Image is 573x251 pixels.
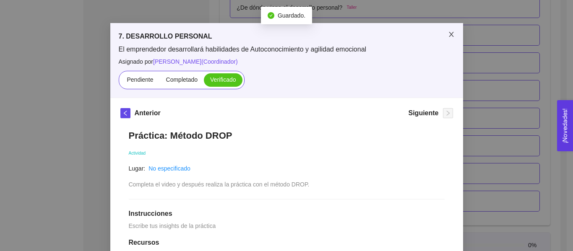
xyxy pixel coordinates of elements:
[119,31,455,41] h5: 7. DESARROLLO PERSONAL
[120,108,130,118] button: left
[119,45,455,54] span: El emprendedor desarrollará habilidades de Autoconocimiento y agilidad emocional
[127,76,153,83] span: Pendiente
[129,210,445,218] h1: Instrucciones
[268,12,274,19] span: check-circle
[148,165,190,172] a: No especificado
[129,130,445,141] h1: Práctica: Método DROP
[557,100,573,151] button: Open Feedback Widget
[153,58,238,65] span: [PERSON_NAME] ( Coordinador )
[129,151,146,155] span: Actividad
[129,181,310,188] span: Completa el video y después realiza la práctica con el método DROP.
[129,223,216,229] span: Escribe tus insights de la práctica
[119,57,455,66] span: Asignado por
[440,23,463,47] button: Close
[166,76,198,83] span: Completado
[129,238,445,247] h1: Recursos
[448,31,455,38] span: close
[443,108,453,118] button: right
[135,108,161,118] h5: Anterior
[278,12,305,19] span: Guardado.
[121,110,130,116] span: left
[408,108,438,118] h5: Siguiente
[129,164,146,173] article: Lugar:
[210,76,236,83] span: Verificado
